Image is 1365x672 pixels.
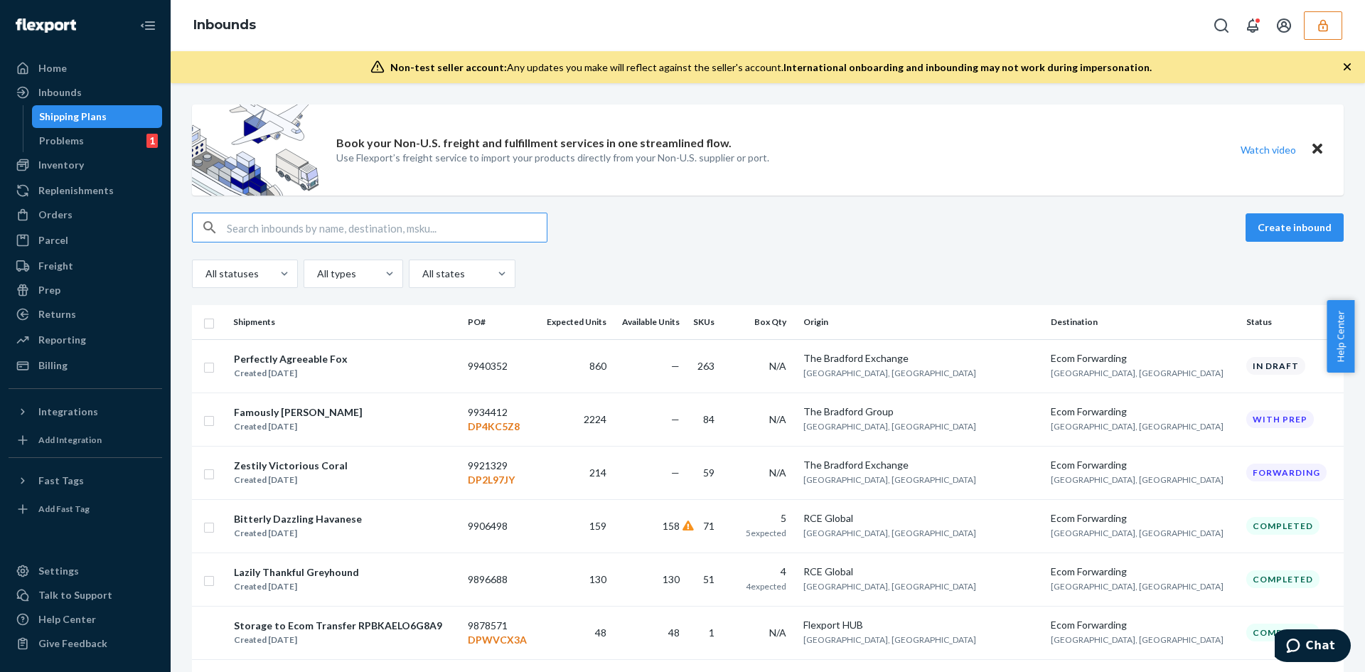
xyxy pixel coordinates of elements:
[703,413,714,425] span: 84
[390,61,507,73] span: Non-test seller account:
[462,446,537,499] td: 9921329
[38,158,84,172] div: Inventory
[589,360,606,372] span: 860
[769,466,786,479] span: N/A
[421,267,422,281] input: All states
[38,233,68,247] div: Parcel
[234,352,348,366] div: Perfectly Agreeable Fox
[9,229,162,252] a: Parcel
[9,584,162,607] button: Talk to Support
[9,303,162,326] a: Returns
[32,105,163,128] a: Shipping Plans
[668,626,680,639] span: 48
[38,208,73,222] div: Orders
[9,560,162,582] a: Settings
[1051,368,1224,378] span: [GEOGRAPHIC_DATA], [GEOGRAPHIC_DATA]
[803,351,1039,366] div: The Bradford Exchange
[1246,624,1319,641] div: Completed
[1246,570,1319,588] div: Completed
[462,393,537,446] td: 9934412
[9,429,162,452] a: Add Integration
[1051,528,1224,538] span: [GEOGRAPHIC_DATA], [GEOGRAPHIC_DATA]
[803,565,1039,579] div: RCE Global
[1308,139,1327,160] button: Close
[9,400,162,423] button: Integrations
[234,366,348,380] div: Created [DATE]
[462,305,537,339] th: PO#
[134,11,162,40] button: Close Navigation
[39,134,84,148] div: Problems
[1246,213,1344,242] button: Create inbound
[732,565,786,579] div: 4
[38,183,114,198] div: Replenishments
[38,564,79,578] div: Settings
[38,405,98,419] div: Integrations
[462,499,537,553] td: 9906498
[38,307,76,321] div: Returns
[803,458,1039,472] div: The Bradford Exchange
[746,581,786,592] span: 4 expected
[234,619,442,633] div: Storage to Ecom Transfer RPBKAELO6G8A9
[227,305,462,339] th: Shipments
[193,17,256,33] a: Inbounds
[9,179,162,202] a: Replenishments
[9,255,162,277] a: Freight
[697,360,714,372] span: 263
[9,279,162,302] a: Prep
[1327,300,1354,373] span: Help Center
[336,135,732,151] p: Book your Non-U.S. freight and fulfillment services in one streamlined flow.
[803,474,976,485] span: [GEOGRAPHIC_DATA], [GEOGRAPHIC_DATA]
[769,626,786,639] span: N/A
[769,413,786,425] span: N/A
[803,634,976,645] span: [GEOGRAPHIC_DATA], [GEOGRAPHIC_DATA]
[9,81,162,104] a: Inbounds
[1246,464,1327,481] div: Forwarding
[390,60,1152,75] div: Any updates you make will reflect against the seller's account.
[182,5,267,46] ol: breadcrumbs
[1207,11,1236,40] button: Open Search Box
[38,333,86,347] div: Reporting
[227,213,547,242] input: Search inbounds by name, destination, msku...
[234,526,362,540] div: Created [DATE]
[1241,305,1344,339] th: Status
[234,512,362,526] div: Bitterly Dazzling Havanese
[703,466,714,479] span: 59
[1051,581,1224,592] span: [GEOGRAPHIC_DATA], [GEOGRAPHIC_DATA]
[726,305,798,339] th: Box Qty
[9,498,162,521] a: Add Fast Tag
[9,329,162,351] a: Reporting
[234,633,442,647] div: Created [DATE]
[9,632,162,655] button: Give Feedback
[1246,410,1314,428] div: With prep
[9,203,162,226] a: Orders
[38,474,84,488] div: Fast Tags
[9,154,162,176] a: Inventory
[1231,139,1305,160] button: Watch video
[234,580,359,594] div: Created [DATE]
[671,360,680,372] span: —
[462,606,537,659] td: 9878571
[1238,11,1267,40] button: Open notifications
[769,360,786,372] span: N/A
[9,354,162,377] a: Billing
[38,61,67,75] div: Home
[1246,517,1319,535] div: Completed
[1051,565,1235,579] div: Ecom Forwarding
[38,85,82,100] div: Inbounds
[1275,629,1351,665] iframe: Opens a widget where you can chat to one of our agents
[703,520,714,532] span: 71
[462,553,537,606] td: 9896688
[803,618,1039,632] div: Flexport HUB
[803,421,976,432] span: [GEOGRAPHIC_DATA], [GEOGRAPHIC_DATA]
[38,636,107,651] div: Give Feedback
[1051,351,1235,366] div: Ecom Forwarding
[234,420,363,434] div: Created [DATE]
[663,573,680,585] span: 130
[746,528,786,538] span: 5 expected
[234,565,359,580] div: Lazily Thankful Greyhound
[234,405,363,420] div: Famously [PERSON_NAME]
[732,511,786,526] div: 5
[1051,618,1235,632] div: Ecom Forwarding
[1246,357,1305,375] div: In draft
